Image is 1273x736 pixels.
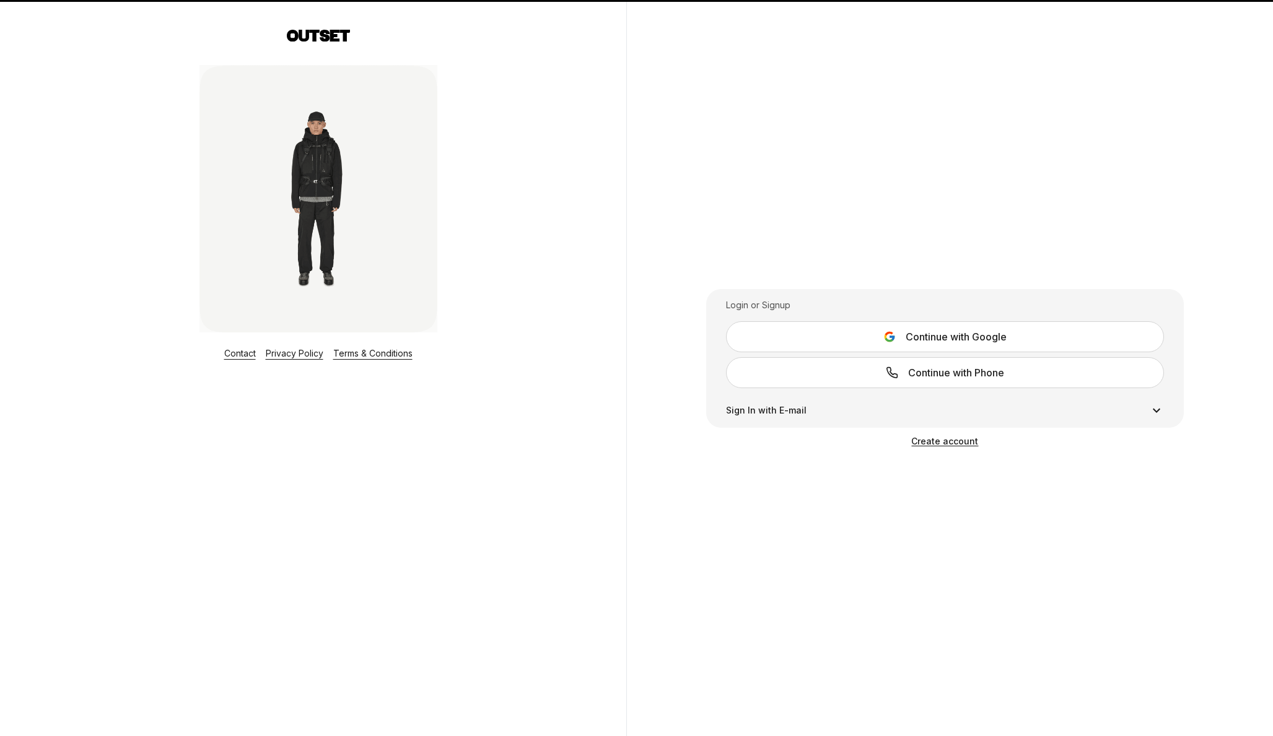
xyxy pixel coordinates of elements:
[266,348,323,358] a: Privacy Policy
[911,436,978,446] a: Create account
[726,404,807,417] span: Sign In with E-mail
[726,321,1163,352] button: Continue with Google
[906,329,1007,344] span: Continue with Google
[726,403,1163,418] button: Sign In with E-mail
[726,357,1163,388] a: Continue with Phone
[908,365,1004,380] span: Continue with Phone
[199,65,437,332] img: Login Layout Image
[726,299,1163,311] div: Login or Signup
[224,348,256,358] a: Contact
[333,348,413,358] a: Terms & Conditions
